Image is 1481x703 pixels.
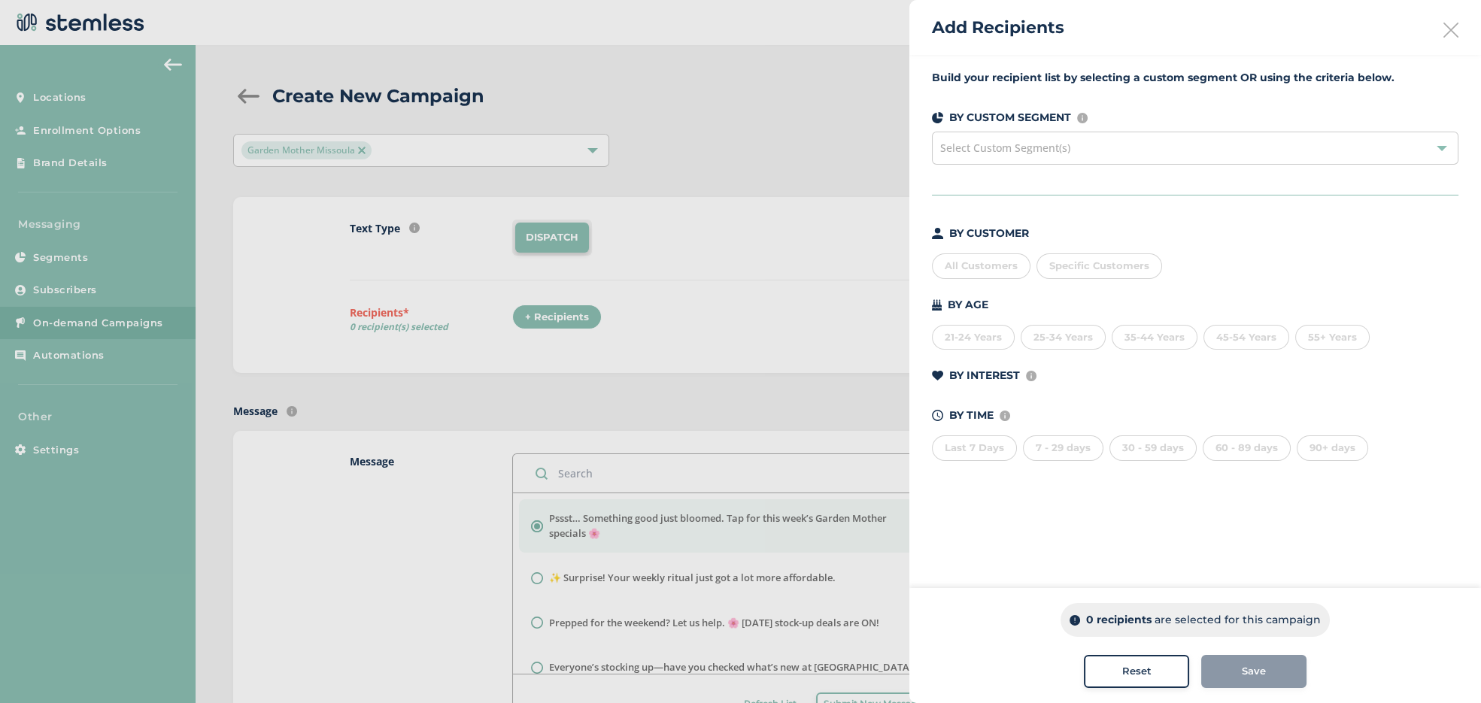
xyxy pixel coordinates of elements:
div: All Customers [932,253,1030,279]
div: 25-34 Years [1021,325,1106,350]
p: BY CUSTOMER [949,226,1029,241]
img: icon-cake-93b2a7b5.svg [932,299,942,311]
div: 35-44 Years [1112,325,1197,350]
div: 7 - 29 days [1023,435,1103,461]
img: icon-person-dark-ced50e5f.svg [932,228,943,239]
iframe: Chat Widget [1406,631,1481,703]
div: 90+ days [1297,435,1368,461]
h2: Add Recipients [932,15,1064,40]
p: BY AGE [948,297,988,313]
img: icon-segments-dark-074adb27.svg [932,112,943,123]
img: icon-time-dark-e6b1183b.svg [932,410,943,421]
img: icon-heart-dark-29e6356f.svg [932,371,943,381]
p: BY TIME [949,408,994,423]
p: BY CUSTOM SEGMENT [949,110,1071,126]
div: 21-24 Years [932,325,1015,350]
div: 55+ Years [1295,325,1370,350]
img: icon-info-236977d2.svg [1000,411,1010,421]
div: 45-54 Years [1203,325,1289,350]
span: Specific Customers [1049,259,1149,271]
label: Build your recipient list by selecting a custom segment OR using the criteria below. [932,70,1458,86]
div: 30 - 59 days [1109,435,1197,461]
span: Select Custom Segment(s) [940,141,1070,155]
p: are selected for this campaign [1155,612,1321,628]
button: Reset [1084,655,1189,688]
p: BY INTEREST [949,368,1020,383]
img: icon-info-dark-48f6c5f3.svg [1070,615,1080,626]
img: icon-info-236977d2.svg [1077,113,1088,123]
div: 60 - 89 days [1203,435,1291,461]
span: Reset [1122,664,1152,679]
div: Last 7 Days [932,435,1017,461]
img: icon-info-236977d2.svg [1026,371,1036,381]
p: 0 recipients [1086,612,1152,628]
